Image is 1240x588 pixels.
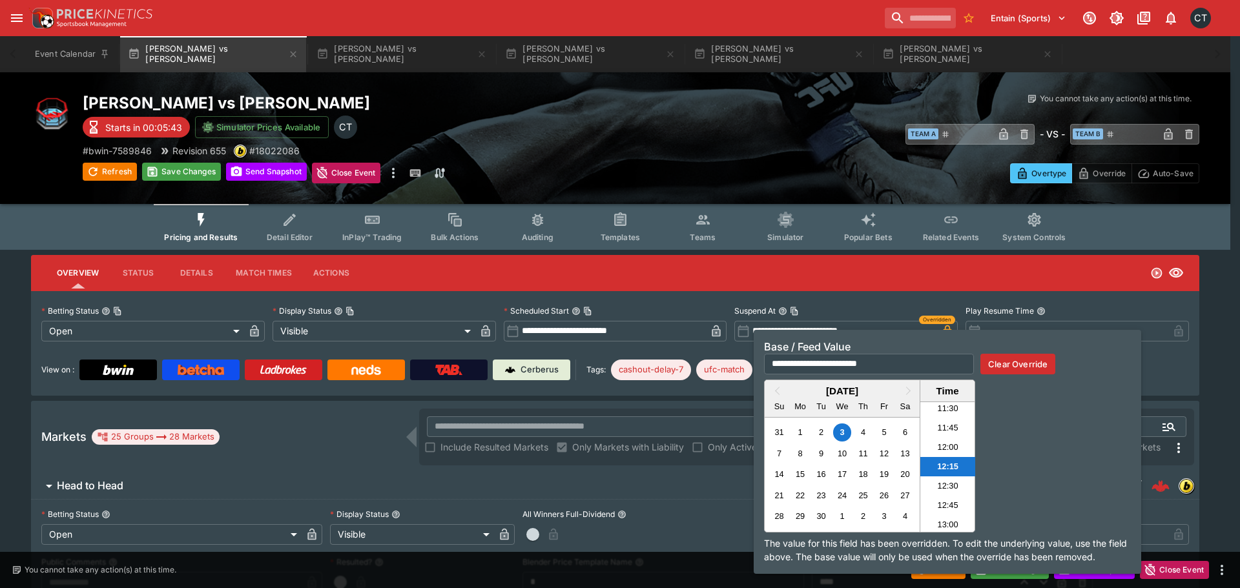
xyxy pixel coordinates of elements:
[522,509,615,520] p: All Winners Full-Dividend
[497,36,683,72] button: [PERSON_NAME] vs [PERSON_NAME]
[1153,167,1193,180] p: Auto-Save
[273,305,331,316] p: Display Status
[1105,6,1128,30] button: Toggle light/dark mode
[875,507,893,525] div: Choose Friday, October 3rd, 2025
[920,515,975,534] li: 13:00
[908,128,938,139] span: Team A
[885,8,956,28] input: search
[792,423,809,441] div: Choose Monday, September 1st, 2025
[765,385,920,396] h2: [DATE]
[792,398,809,415] div: Monday
[696,360,752,380] div: Betting Target: cerberus
[1132,6,1155,30] button: Documentation
[83,163,137,181] button: Refresh
[833,487,851,504] div: Choose Wednesday, September 24th, 2025
[1002,232,1066,242] span: System Controls
[97,429,214,445] div: 25 Groups 28 Markets
[309,36,495,72] button: [PERSON_NAME] vs [PERSON_NAME]
[330,524,494,545] div: Visible
[766,381,787,402] button: Previous Month
[812,398,830,415] div: Tuesday
[267,232,313,242] span: Detail Editor
[1040,93,1192,105] p: You cannot take any action(s) at this time.
[346,307,355,316] button: Copy To Clipboard
[923,316,951,324] span: Overridden
[505,365,515,375] img: Cerberus
[770,423,788,441] div: Choose Sunday, August 31st, 2025
[767,232,803,242] span: Simulator
[923,232,979,242] span: Related Events
[920,457,975,476] li: 12:15
[103,365,134,375] img: Bwin
[833,445,851,462] div: Choose Wednesday, September 10th, 2025
[83,144,152,157] p: Copy To Clipboard
[1031,167,1066,180] p: Overtype
[57,21,127,27] img: Sportsbook Management
[234,145,247,157] div: bwin
[431,232,479,242] span: Bulk Actions
[57,479,123,492] h6: Head to Head
[342,232,402,242] span: InPlay™ Trading
[435,365,462,375] img: TabNZ
[854,465,872,483] div: Choose Thursday, September 18th, 2025
[790,307,799,316] button: Copy To Clipboard
[896,507,914,525] div: Choose Saturday, October 4th, 2025
[504,305,569,316] p: Scheduled Start
[41,321,244,341] div: Open
[586,360,606,380] label: Tags:
[854,445,872,462] div: Choose Thursday, September 11th, 2025
[770,487,788,504] div: Choose Sunday, September 21st, 2025
[690,232,716,242] span: Teams
[770,445,788,462] div: Choose Sunday, September 7th, 2025
[1159,6,1183,30] button: Notifications
[611,363,691,376] span: cashout-delay-7
[234,145,246,157] img: bwin.png
[1148,473,1173,499] a: 2a10397a-29e7-4dc2-84db-e02a9c8751c4
[1040,127,1065,141] h6: - VS -
[1152,477,1170,495] img: logo-cerberus--red.svg
[920,399,975,418] li: 11:30
[854,507,872,525] div: Choose Thursday, October 2nd, 2025
[167,258,225,289] button: Details
[1171,440,1186,456] svg: More
[792,507,809,525] div: Choose Monday, September 29th, 2025
[792,445,809,462] div: Choose Monday, September 8th, 2025
[172,144,226,157] p: Revision 655
[833,507,851,525] div: Choose Wednesday, October 1st, 2025
[178,365,224,375] img: Betcha
[105,121,182,134] p: Starts in 00:05:43
[899,381,920,402] button: Next Month
[854,423,872,441] div: Choose Thursday, September 4th, 2025
[330,509,389,520] p: Display Status
[1078,6,1101,30] button: Connected to PK
[46,258,109,289] button: Overview
[440,440,548,454] span: Include Resulted Markets
[312,163,381,183] button: Close Event
[792,487,809,504] div: Choose Monday, September 22nd, 2025
[896,465,914,483] div: Choose Saturday, September 20th, 2025
[1073,128,1103,139] span: Team B
[1150,267,1163,279] svg: Open
[273,321,475,341] div: Visible
[31,93,72,134] img: mma.png
[958,8,979,28] button: No Bookmarks
[980,354,1055,374] button: Clear Override
[142,163,221,181] button: Save Changes
[875,423,893,441] div: Choose Friday, September 5th, 2025
[920,418,975,438] li: 11:45
[708,440,825,454] span: Only Active/Visible Markets
[833,423,851,441] div: Choose Wednesday, September 3rd, 2025
[770,465,788,483] div: Choose Sunday, September 14th, 2025
[833,398,851,415] div: Wednesday
[770,398,788,415] div: Sunday
[764,340,1131,354] h6: Base / Feed Value
[195,116,329,138] button: Simulator Prices Available
[522,232,553,242] span: Auditing
[226,163,307,181] button: Send Snapshot
[983,8,1074,28] button: Select Tenant
[875,487,893,504] div: Choose Friday, September 26th, 2025
[583,307,592,316] button: Copy To Clipboard
[812,465,830,483] div: Choose Tuesday, September 16th, 2025
[1093,167,1126,180] p: Override
[833,465,851,483] div: Choose Wednesday, September 17th, 2025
